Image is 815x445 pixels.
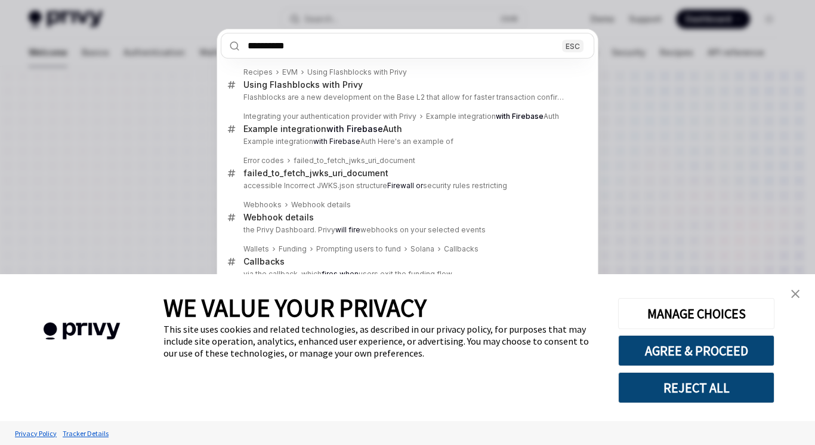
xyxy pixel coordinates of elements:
[791,290,799,298] img: close banner
[313,137,360,146] b: with Firebase
[316,244,401,254] div: Prompting users to fund
[410,244,434,254] div: Solana
[335,225,360,234] b: will fire
[243,67,273,77] div: Recipes
[322,269,359,278] b: fires when
[294,156,415,165] div: failed_to_fetch_jwks_uri_document
[496,112,544,121] b: with Firebase
[243,181,569,191] p: accessible Incorrect JWKS.json structure security rules restricting
[243,269,569,279] p: via the callback, which users exit the funding flow.
[562,39,584,52] div: ESC
[243,124,402,134] div: Example integration Auth
[18,305,146,357] img: company logo
[387,181,423,190] b: Firewall or
[60,423,112,444] a: Tracker Details
[243,168,388,179] div: failed_to_fetch_jwks_uri_document
[279,244,307,254] div: Funding
[243,200,282,210] div: Webhooks
[426,112,559,121] div: Example integration Auth
[307,67,407,77] div: Using Flashblocks with Privy
[618,372,774,403] button: REJECT ALL
[163,323,600,359] div: This site uses cookies and related technologies, as described in our privacy policy, for purposes...
[163,292,427,323] span: WE VALUE YOUR PRIVACY
[243,79,363,90] div: Using Flashblocks with Privy
[243,137,569,146] p: Example integration Auth Here's an example of
[243,212,314,223] div: Webhook details
[243,156,284,165] div: Error codes
[618,335,774,366] button: AGREE & PROCEED
[243,244,269,254] div: Wallets
[243,112,416,121] div: Integrating your authentication provider with Privy
[326,124,383,134] b: with Firebase
[282,67,298,77] div: EVM
[12,423,60,444] a: Privacy Policy
[291,200,351,210] div: Webhook details
[444,244,478,254] div: Callbacks
[243,256,285,267] div: Callbacks
[243,225,569,235] p: the Privy Dashboard. Privy webhooks on your selected events
[618,298,774,329] button: MANAGE CHOICES
[783,282,807,306] a: close banner
[243,93,569,102] p: Flashblocks are a new development on the Base L2 that allow for faster transaction confirmation time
